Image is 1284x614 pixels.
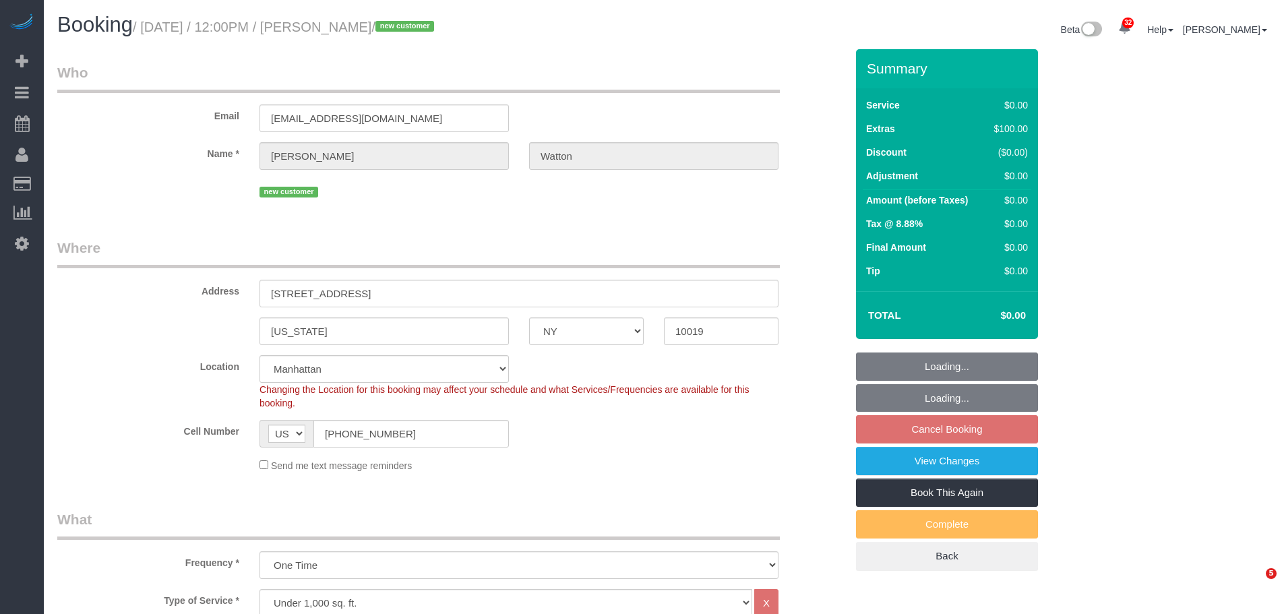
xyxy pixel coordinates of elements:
label: Extras [866,122,895,135]
input: Last Name [529,142,778,170]
label: Cell Number [47,420,249,438]
input: Zip Code [664,317,778,345]
label: Final Amount [866,241,926,254]
label: Discount [866,146,907,159]
a: Back [856,542,1038,570]
h4: $0.00 [960,310,1026,321]
img: Automaid Logo [8,13,35,32]
div: $100.00 [989,122,1028,135]
label: Adjustment [866,169,918,183]
a: Book This Again [856,479,1038,507]
iframe: Intercom live chat [1238,568,1271,601]
span: Send me text message reminders [271,460,412,471]
label: Amount (before Taxes) [866,193,968,207]
span: new customer [259,187,318,197]
label: Service [866,98,900,112]
label: Location [47,355,249,373]
span: 32 [1122,18,1134,28]
a: Beta [1061,24,1103,35]
label: Tip [866,264,880,278]
a: 32 [1111,13,1138,43]
div: $0.00 [989,217,1028,231]
a: View Changes [856,447,1038,475]
span: / [371,20,438,34]
a: Help [1147,24,1173,35]
label: Frequency * [47,551,249,570]
label: Address [47,280,249,298]
input: City [259,317,509,345]
input: Cell Number [313,420,509,448]
legend: Who [57,63,780,93]
div: $0.00 [989,98,1028,112]
span: new customer [375,21,434,32]
div: $0.00 [989,264,1028,278]
input: Email [259,104,509,132]
label: Email [47,104,249,123]
img: New interface [1080,22,1102,39]
strong: Total [868,309,901,321]
legend: Where [57,238,780,268]
div: $0.00 [989,241,1028,254]
label: Name * [47,142,249,160]
legend: What [57,510,780,540]
h3: Summary [867,61,1031,76]
label: Type of Service * [47,589,249,607]
a: [PERSON_NAME] [1183,24,1267,35]
label: Tax @ 8.88% [866,217,923,231]
div: $0.00 [989,169,1028,183]
input: First Name [259,142,509,170]
div: $0.00 [989,193,1028,207]
span: Changing the Location for this booking may affect your schedule and what Services/Frequencies are... [259,384,750,408]
div: ($0.00) [989,146,1028,159]
span: 5 [1266,568,1277,579]
small: / [DATE] / 12:00PM / [PERSON_NAME] [133,20,438,34]
span: Booking [57,13,133,36]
